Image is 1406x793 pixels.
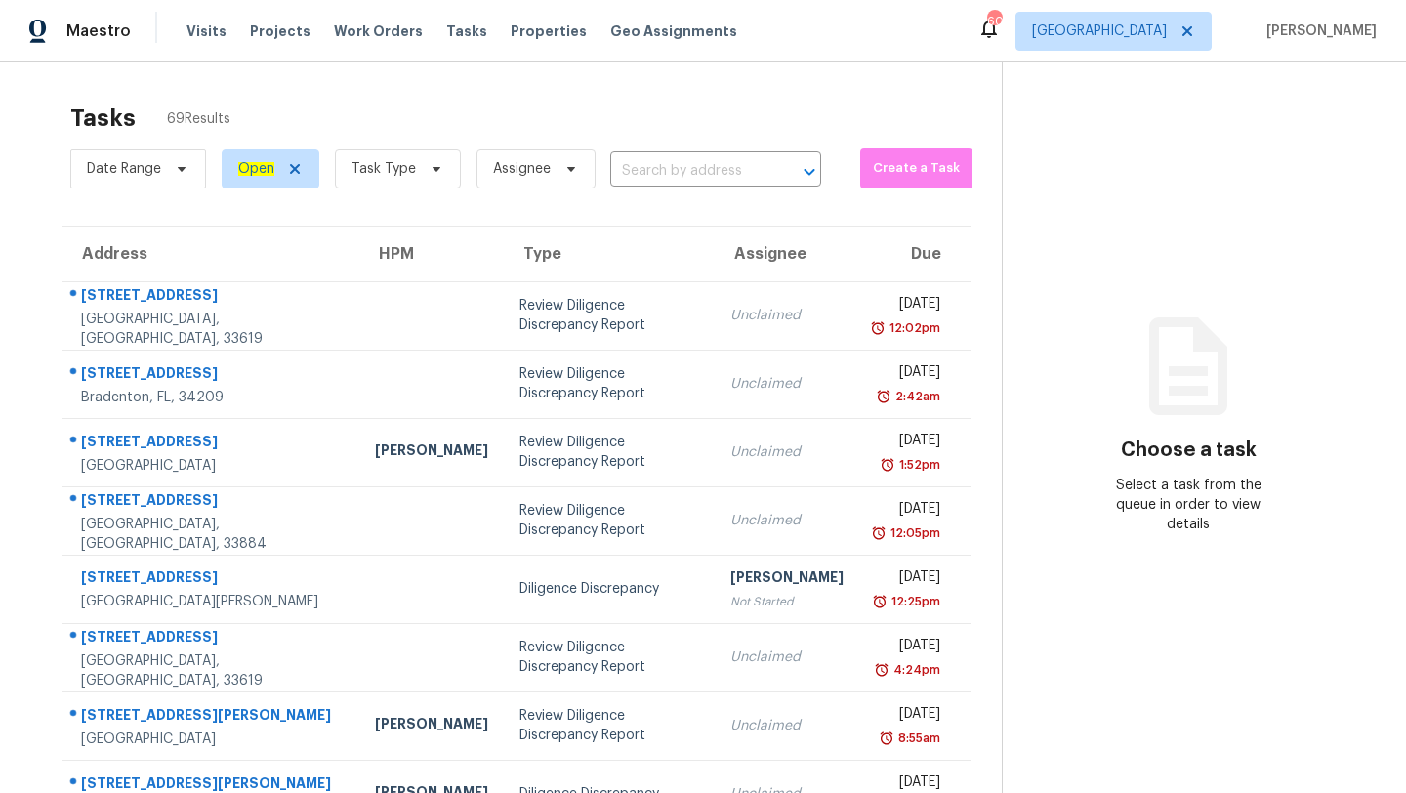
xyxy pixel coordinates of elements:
[81,567,344,592] div: [STREET_ADDRESS]
[81,432,344,456] div: [STREET_ADDRESS]
[519,296,700,335] div: Review Diligence Discrepancy Report
[887,523,940,543] div: 12:05pm
[81,456,344,476] div: [GEOGRAPHIC_DATA]
[876,387,891,406] img: Overdue Alarm Icon
[730,567,844,592] div: [PERSON_NAME]
[81,705,344,730] div: [STREET_ADDRESS][PERSON_NAME]
[81,490,344,515] div: [STREET_ADDRESS]
[186,21,227,41] span: Visits
[1121,440,1257,460] h3: Choose a task
[359,227,504,281] th: HPM
[874,660,889,680] img: Overdue Alarm Icon
[1259,21,1377,41] span: [PERSON_NAME]
[610,156,766,187] input: Search by address
[334,21,423,41] span: Work Orders
[81,651,344,690] div: [GEOGRAPHIC_DATA], [GEOGRAPHIC_DATA], 33619
[519,364,700,403] div: Review Diligence Discrepancy Report
[81,363,344,388] div: [STREET_ADDRESS]
[880,455,895,475] img: Overdue Alarm Icon
[875,362,939,387] div: [DATE]
[715,227,859,281] th: Assignee
[796,158,823,186] button: Open
[987,12,1001,31] div: 60
[519,579,700,599] div: Diligence Discrepancy
[66,21,131,41] span: Maestro
[895,455,940,475] div: 1:52pm
[167,109,230,129] span: 69 Results
[62,227,359,281] th: Address
[730,306,844,325] div: Unclaimed
[875,499,939,523] div: [DATE]
[81,310,344,349] div: [GEOGRAPHIC_DATA], [GEOGRAPHIC_DATA], 33619
[70,108,136,128] h2: Tasks
[1032,21,1167,41] span: [GEOGRAPHIC_DATA]
[875,567,939,592] div: [DATE]
[351,159,416,179] span: Task Type
[375,714,488,738] div: [PERSON_NAME]
[891,387,940,406] div: 2:42am
[81,730,344,749] div: [GEOGRAPHIC_DATA]
[875,431,939,455] div: [DATE]
[859,227,970,281] th: Due
[87,159,161,179] span: Date Range
[81,388,344,407] div: Bradenton, FL, 34209
[519,433,700,472] div: Review Diligence Discrepancy Report
[375,440,488,465] div: [PERSON_NAME]
[1096,476,1282,534] div: Select a task from the queue in order to view details
[238,162,274,176] ah_el_jm_1744035306855: Open
[519,501,700,540] div: Review Diligence Discrepancy Report
[875,704,939,729] div: [DATE]
[889,660,940,680] div: 4:24pm
[886,318,940,338] div: 12:02pm
[730,374,844,394] div: Unclaimed
[519,706,700,745] div: Review Diligence Discrepancy Report
[860,148,972,188] button: Create a Task
[81,627,344,651] div: [STREET_ADDRESS]
[504,227,716,281] th: Type
[872,592,888,611] img: Overdue Alarm Icon
[730,511,844,530] div: Unclaimed
[888,592,940,611] div: 12:25pm
[446,24,487,38] span: Tasks
[493,159,551,179] span: Assignee
[875,294,939,318] div: [DATE]
[730,592,844,611] div: Not Started
[894,729,940,748] div: 8:55am
[870,157,963,180] span: Create a Task
[81,515,344,554] div: [GEOGRAPHIC_DATA], [GEOGRAPHIC_DATA], 33884
[519,638,700,677] div: Review Diligence Discrepancy Report
[870,318,886,338] img: Overdue Alarm Icon
[879,729,894,748] img: Overdue Alarm Icon
[871,523,887,543] img: Overdue Alarm Icon
[81,285,344,310] div: [STREET_ADDRESS]
[730,442,844,462] div: Unclaimed
[875,636,939,660] div: [DATE]
[250,21,310,41] span: Projects
[730,716,844,735] div: Unclaimed
[610,21,737,41] span: Geo Assignments
[511,21,587,41] span: Properties
[81,592,344,611] div: [GEOGRAPHIC_DATA][PERSON_NAME]
[730,647,844,667] div: Unclaimed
